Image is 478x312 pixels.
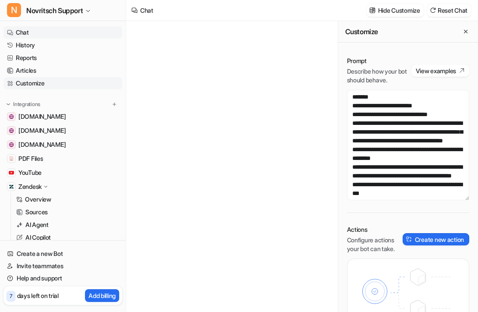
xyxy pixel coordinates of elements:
a: us.novritsch.com[DOMAIN_NAME] [4,124,122,137]
p: Describe how your bot should behave. [347,67,411,85]
a: Customize [4,77,122,89]
button: View examples [411,64,469,77]
button: Reset Chat [427,4,471,17]
img: Zendesk [9,184,14,189]
button: Close flyout [460,26,471,37]
img: YouTube [9,170,14,175]
a: PDF FilesPDF Files [4,152,122,165]
a: YouTubeYouTube [4,167,122,179]
p: AI Copilot [25,233,51,242]
p: days left on trial [17,291,59,300]
p: Zendesk [18,182,42,191]
p: Hide Customize [378,6,420,15]
span: N [7,3,21,17]
p: Sources [25,208,48,216]
button: Hide Customize [367,4,424,17]
a: eu.novritsch.com[DOMAIN_NAME] [4,110,122,123]
button: Integrations [4,100,43,109]
p: Integrations [13,101,40,108]
img: us.novritsch.com [9,128,14,133]
span: [DOMAIN_NAME] [18,112,66,121]
p: Prompt [347,57,411,65]
p: Configure actions your bot can take. [347,236,403,253]
p: Add billing [89,291,116,300]
button: Create new action [403,233,469,245]
a: Chat [4,26,122,39]
p: 7 [10,292,12,300]
a: Articles [4,64,122,77]
span: PDF Files [18,154,43,163]
span: [DOMAIN_NAME] [18,140,66,149]
a: Create a new Bot [4,248,122,260]
a: Overview [13,193,122,206]
a: History [4,39,122,51]
img: expand menu [5,101,11,107]
a: AI Agent [13,219,122,231]
p: AI Agent [25,220,49,229]
img: create-action-icon.svg [406,236,412,242]
a: Sources [13,206,122,218]
p: Actions [347,225,403,234]
img: reset [430,7,436,14]
img: customize [369,7,375,14]
a: Reports [4,52,122,64]
button: Add billing [85,289,119,302]
img: menu_add.svg [111,101,117,107]
h2: Customize [345,27,378,36]
a: AI Copilot [13,231,122,244]
div: Chat [140,6,153,15]
a: Invite teammates [4,260,122,272]
img: support.novritsch.com [9,142,14,147]
p: Overview [25,195,51,204]
img: PDF Files [9,156,14,161]
a: support.novritsch.com[DOMAIN_NAME] [4,138,122,151]
img: eu.novritsch.com [9,114,14,119]
span: [DOMAIN_NAME] [18,126,66,135]
span: Novritsch Support [26,4,83,17]
a: Help and support [4,272,122,284]
span: YouTube [18,168,42,177]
